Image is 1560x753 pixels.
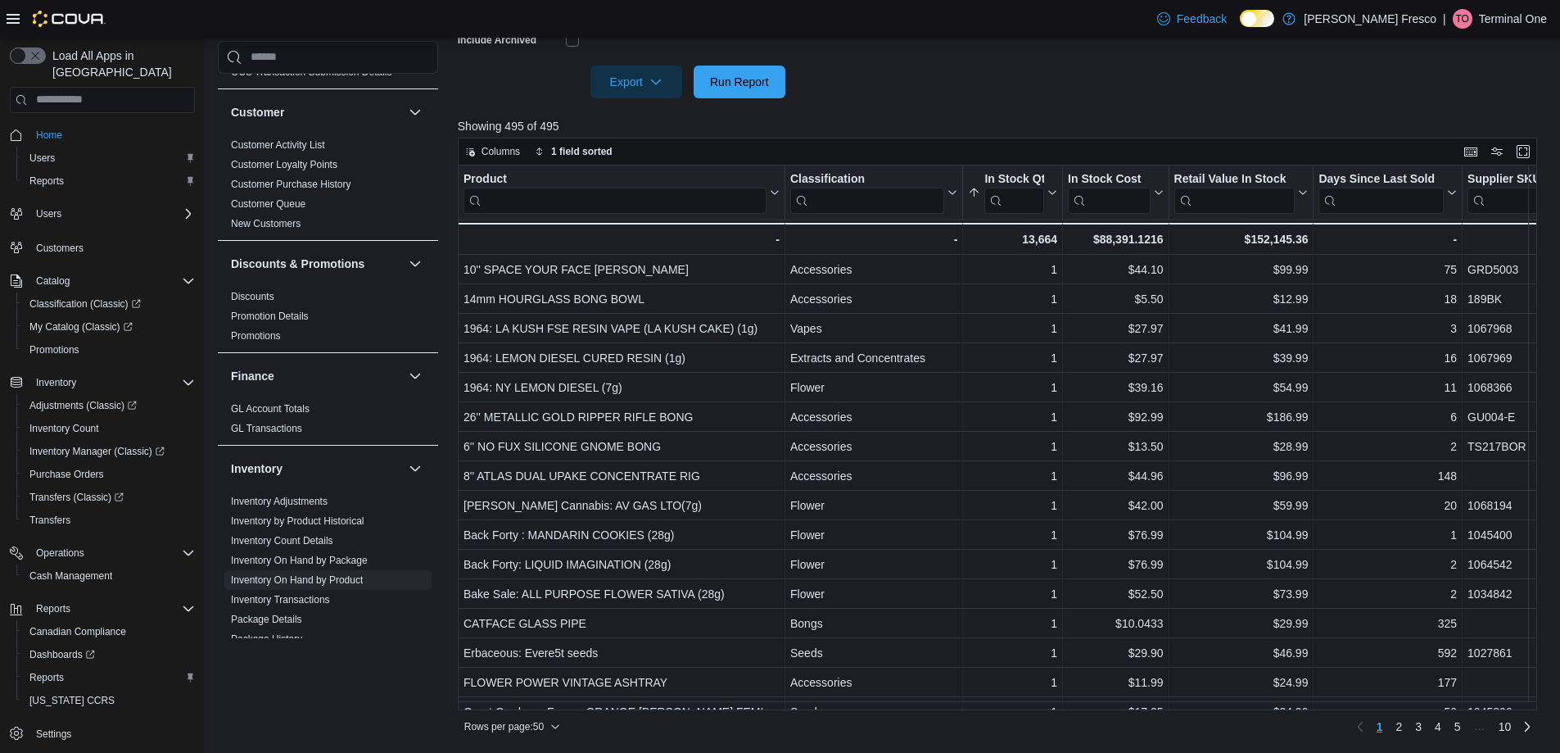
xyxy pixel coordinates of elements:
div: 3 [1318,319,1457,338]
input: Dark Mode [1240,10,1274,27]
div: 1 [968,437,1057,456]
span: Rows per page : 50 [464,720,544,733]
a: Inventory Adjustments [231,496,328,507]
button: Classification [790,172,957,214]
div: 1 [1318,525,1457,545]
div: 1 [968,407,1057,427]
button: Operations [29,543,91,563]
div: 1 [968,555,1057,574]
div: 1 [968,525,1057,545]
a: My Catalog (Classic) [16,315,201,338]
div: $5.50 [1068,289,1163,309]
a: Classification (Classic) [23,294,147,314]
div: Finance [218,399,438,445]
button: Enter fullscreen [1513,142,1533,161]
div: In Stock Cost [1068,172,1150,188]
div: $73.99 [1173,584,1308,604]
span: My Catalog (Classic) [29,320,133,333]
button: Customer [231,104,402,120]
a: Page 5 of 10 [1448,714,1467,740]
button: Settings [3,722,201,746]
div: - [790,229,957,249]
button: Finance [231,368,402,384]
div: 20 [1318,496,1457,515]
div: 18 [1318,289,1457,309]
a: Adjustments (Classic) [23,396,143,415]
button: Finance [405,366,425,386]
div: Classification [790,172,944,214]
a: Inventory Transactions [231,594,330,606]
div: $104.99 [1173,555,1308,574]
a: Transfers (Classic) [23,488,130,507]
button: Inventory [231,460,402,477]
div: 10'' SPACE YOUR FACE [PERSON_NAME] [463,260,780,279]
div: 13,664 [968,229,1057,249]
span: Inventory Transactions [231,593,330,606]
a: Promotion Details [231,311,309,322]
button: Promotions [16,338,201,361]
a: Page 3 of 10 [1409,714,1428,740]
span: Columns [482,145,520,158]
div: Flower [790,496,957,515]
div: 75 [1318,260,1457,279]
span: Classification (Classic) [29,297,141,311]
button: Rows per page:50 [458,717,567,737]
div: Accessories [790,289,957,309]
span: Package Details [231,613,302,626]
a: Package Details [231,614,302,625]
button: Reports [3,597,201,620]
span: Inventory Manager (Classic) [29,445,165,458]
span: Dashboards [29,648,95,661]
div: $27.97 [1068,348,1163,368]
img: Cova [33,11,106,27]
p: Terminal One [1479,9,1547,29]
button: Columns [459,142,527,161]
span: 2 [1395,719,1402,735]
button: Users [16,147,201,170]
a: Customer Purchase History [231,179,351,190]
span: Users [29,204,195,224]
div: 1 [968,289,1057,309]
a: Inventory Manager (Classic) [16,440,201,463]
button: Catalog [29,271,76,291]
a: Next page [1517,717,1537,737]
a: Customer Queue [231,198,305,210]
h3: Finance [231,368,274,384]
div: Extracts and Concentrates [790,348,957,368]
span: Transfers [23,510,195,530]
div: Back Forty: LIQUID IMAGINATION (28g) [463,555,780,574]
button: 1 field sorted [528,142,619,161]
a: Feedback [1151,2,1233,35]
span: Customer Queue [231,197,305,211]
div: Compliance [218,62,438,88]
a: Promotions [23,340,86,360]
a: GL Account Totals [231,403,310,415]
span: Promotions [29,343,79,356]
div: Retail Value In Stock [1173,172,1295,188]
a: Page 10 of 10 [1492,714,1518,740]
span: Purchase Orders [29,468,104,481]
span: Load All Apps in [GEOGRAPHIC_DATA] [46,48,195,80]
span: 4 [1435,719,1441,735]
span: Inventory by Product Historical [231,515,364,528]
div: Back Forty : MANDARIN COOKIES (28g) [463,525,780,545]
span: Settings [36,728,71,741]
button: Inventory [405,459,425,479]
button: Users [29,204,68,224]
a: Purchase Orders [23,465,111,484]
button: Cash Management [16,565,201,587]
div: $44.10 [1068,260,1163,279]
a: Adjustments (Classic) [16,394,201,417]
span: Transfers [29,514,70,527]
span: Feedback [1177,11,1227,27]
span: TO [1456,9,1469,29]
div: Bake Sale: ALL PURPOSE FLOWER SATIVA (28g) [463,584,780,604]
span: Discounts [231,290,274,303]
a: Classification (Classic) [16,293,201,315]
button: Canadian Compliance [16,620,201,643]
a: Page 4 of 10 [1428,714,1448,740]
button: Inventory Count [16,417,201,440]
div: 1 [968,319,1057,338]
button: Days Since Last Sold [1318,172,1457,214]
span: Dark Mode [1240,27,1241,28]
